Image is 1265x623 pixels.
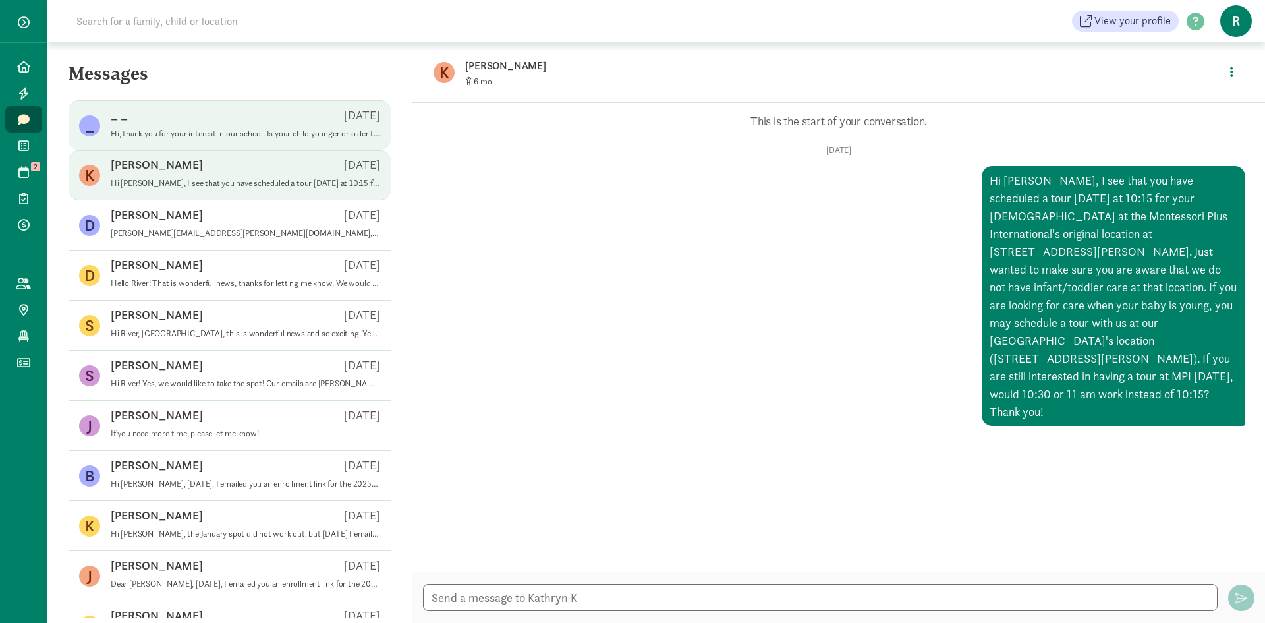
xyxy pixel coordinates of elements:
span: R [1220,5,1252,37]
p: [PERSON_NAME] [111,458,203,473]
p: _ _ [111,107,128,123]
span: 6 [474,76,492,87]
span: View your profile [1094,13,1171,29]
p: [DATE] [344,157,380,173]
figure: S [79,315,100,336]
p: [DATE] [344,357,380,373]
p: [PERSON_NAME] [111,558,203,574]
p: [PERSON_NAME] [111,157,203,173]
figure: K [79,165,100,186]
p: [PERSON_NAME] [111,508,203,523]
a: 2 [5,159,42,185]
p: If you need more time, please let me know! [111,429,380,439]
div: Hi [PERSON_NAME], I see that you have scheduled a tour [DATE] at 10:15 for your [DEMOGRAPHIC_DATA... [982,166,1245,426]
p: [PERSON_NAME] [111,357,203,373]
h5: Messages [47,63,412,95]
p: [DATE] [344,458,380,473]
figure: S [79,365,100,386]
figure: J [79,566,100,587]
figure: _ [79,115,100,136]
figure: K [79,516,100,537]
a: View your profile [1072,11,1179,32]
figure: D [79,215,100,236]
figure: D [79,265,100,286]
p: [PERSON_NAME] [111,257,203,273]
p: [DATE] [432,145,1245,156]
p: [DATE] [344,558,380,574]
p: [PERSON_NAME][EMAIL_ADDRESS][PERSON_NAME][DOMAIN_NAME], [EMAIL_ADDRESS][DOMAIN_NAME] [111,228,380,239]
p: Dear [PERSON_NAME], [DATE], I emailed you an enrollment link for the 2025-26 school year. As ment... [111,579,380,589]
p: [PERSON_NAME] [111,307,203,323]
figure: J [79,415,100,436]
p: Hi [PERSON_NAME], the January spot did not work out, but [DATE] I emailed you an enrollment link ... [111,529,380,539]
p: [DATE] [344,107,380,123]
p: This is the start of your conversation. [432,113,1245,129]
p: [DATE] [344,257,380,273]
p: Hi River! Yes, we would like to take the spot! Our emails are [PERSON_NAME][EMAIL_ADDRESS][PERSON... [111,378,380,389]
span: 2 [31,162,40,171]
p: [DATE] [344,407,380,423]
p: [PERSON_NAME] [111,407,203,423]
p: [PERSON_NAME] [465,57,880,75]
p: Hi [PERSON_NAME], [DATE], I emailed you an enrollment link for the 2025-26 school year. As mentio... [111,479,380,489]
p: [DATE] [344,508,380,523]
p: Hi [PERSON_NAME], I see that you have scheduled a tour [DATE] at 10:15 for your [DEMOGRAPHIC_DATA... [111,178,380,189]
p: [DATE] [344,307,380,323]
p: [DATE] [344,207,380,223]
p: Hello River! That is wonderful news, thanks for letting me know. We would love to have [PERSON_NA... [111,278,380,289]
p: Hi, thank you for your interest in our school. Is your child younger or older than 2.5? What sche... [111,129,380,139]
figure: B [79,465,100,487]
input: Search for a family, child or location [69,8,438,34]
p: [PERSON_NAME] [111,207,203,223]
figure: K [434,62,455,83]
p: Hi River, [GEOGRAPHIC_DATA], this is wonderful news and so exciting. Yes yes yes! Our personal em... [111,328,380,339]
iframe: Chat Widget [1199,560,1265,623]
